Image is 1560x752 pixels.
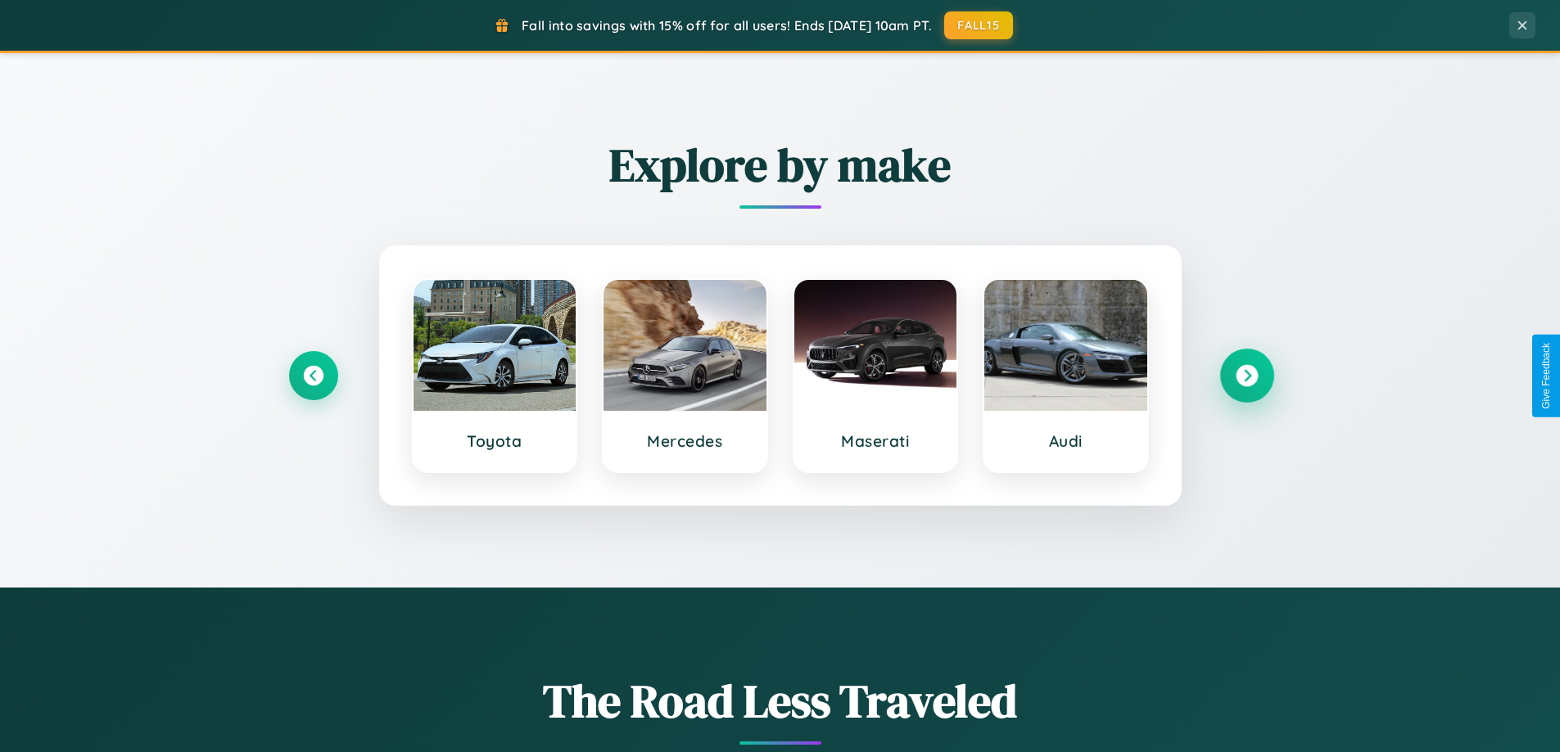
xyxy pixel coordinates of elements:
[811,431,941,451] h3: Maserati
[289,669,1272,732] h1: The Road Less Traveled
[1540,343,1552,409] div: Give Feedback
[522,17,932,34] span: Fall into savings with 15% off for all users! Ends [DATE] 10am PT.
[1001,431,1131,451] h3: Audi
[620,431,750,451] h3: Mercedes
[430,431,560,451] h3: Toyota
[944,11,1013,39] button: FALL15
[289,133,1272,196] h2: Explore by make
